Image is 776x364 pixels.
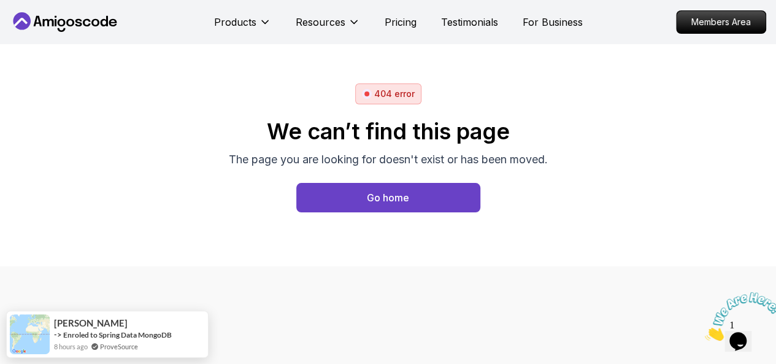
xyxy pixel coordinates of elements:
div: Go home [367,190,409,205]
button: Go home [296,183,480,212]
button: Products [214,15,271,39]
h2: We can’t find this page [229,119,548,144]
a: Members Area [676,10,766,34]
span: [PERSON_NAME] [54,318,128,328]
p: Members Area [677,11,766,33]
span: 1 [5,5,10,15]
span: -> [54,330,62,339]
p: Products [214,15,256,29]
a: Home page [296,183,480,212]
img: Chat attention grabber [5,5,81,53]
button: Resources [296,15,360,39]
p: 404 error [374,88,415,100]
a: ProveSource [100,341,138,352]
iframe: chat widget [700,287,776,346]
p: The page you are looking for doesn't exist or has been moved. [229,151,548,168]
a: Pricing [385,15,417,29]
a: Enroled to Spring Data MongoDB [63,330,172,339]
p: Resources [296,15,345,29]
span: 8 hours ago [54,341,88,352]
a: For Business [523,15,583,29]
img: provesource social proof notification image [10,314,50,354]
a: Testimonials [441,15,498,29]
